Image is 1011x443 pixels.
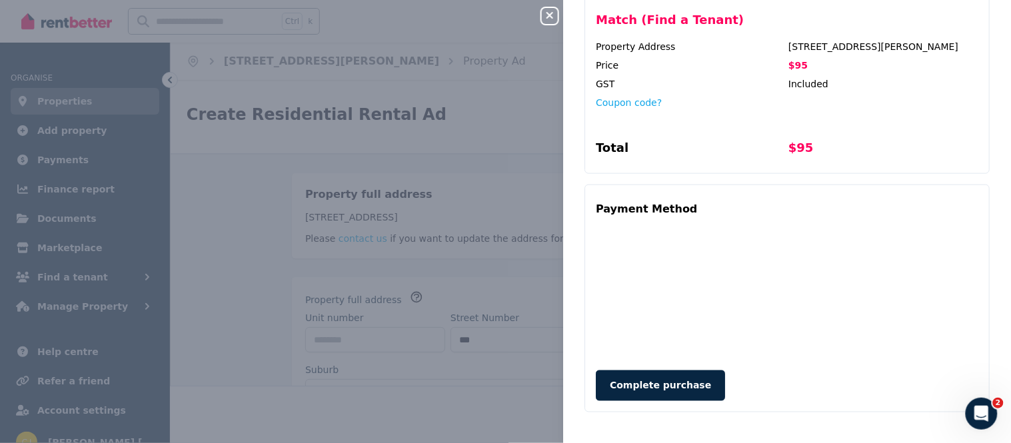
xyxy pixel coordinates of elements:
[788,60,808,71] span: $95
[788,40,978,53] div: [STREET_ADDRESS][PERSON_NAME]
[596,196,697,222] div: Payment Method
[993,398,1004,408] span: 2
[596,40,786,53] div: Property Address
[596,11,978,40] div: Match (Find a Tenant)
[788,139,978,163] div: $95
[593,225,981,357] iframe: Secure payment input frame
[596,77,786,91] div: GST
[966,398,998,430] iframe: Intercom live chat
[596,59,786,72] div: Price
[596,139,786,163] div: Total
[788,77,978,91] div: Included
[596,96,662,109] button: Coupon code?
[596,370,725,401] button: Complete purchase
